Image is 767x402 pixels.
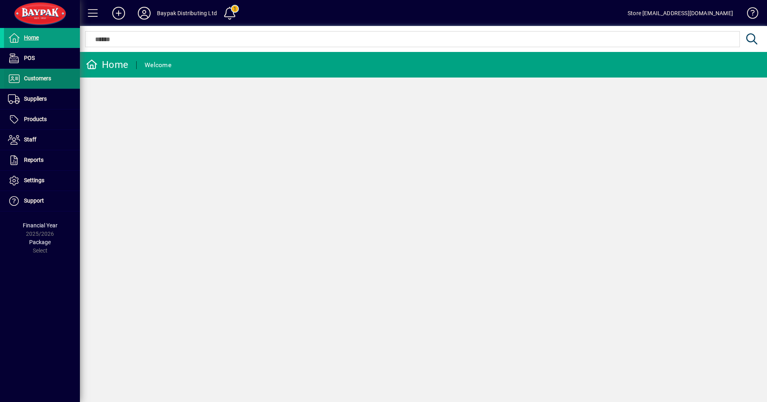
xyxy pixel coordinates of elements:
span: Suppliers [24,96,47,102]
span: POS [24,55,35,61]
span: Customers [24,75,51,82]
span: Support [24,197,44,204]
div: Store [EMAIL_ADDRESS][DOMAIN_NAME] [628,7,733,20]
a: Knowledge Base [741,2,757,28]
span: Reports [24,157,44,163]
span: Financial Year [23,222,58,229]
a: Suppliers [4,89,80,109]
button: Profile [131,6,157,20]
span: Package [29,239,51,245]
a: POS [4,48,80,68]
a: Staff [4,130,80,150]
span: Settings [24,177,44,183]
div: Home [86,58,128,71]
span: Staff [24,136,36,143]
a: Settings [4,171,80,191]
span: Products [24,116,47,122]
a: Support [4,191,80,211]
a: Customers [4,69,80,89]
div: Baypak Distributing Ltd [157,7,217,20]
button: Add [106,6,131,20]
a: Products [4,109,80,129]
a: Reports [4,150,80,170]
span: Home [24,34,39,41]
div: Welcome [145,59,171,72]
